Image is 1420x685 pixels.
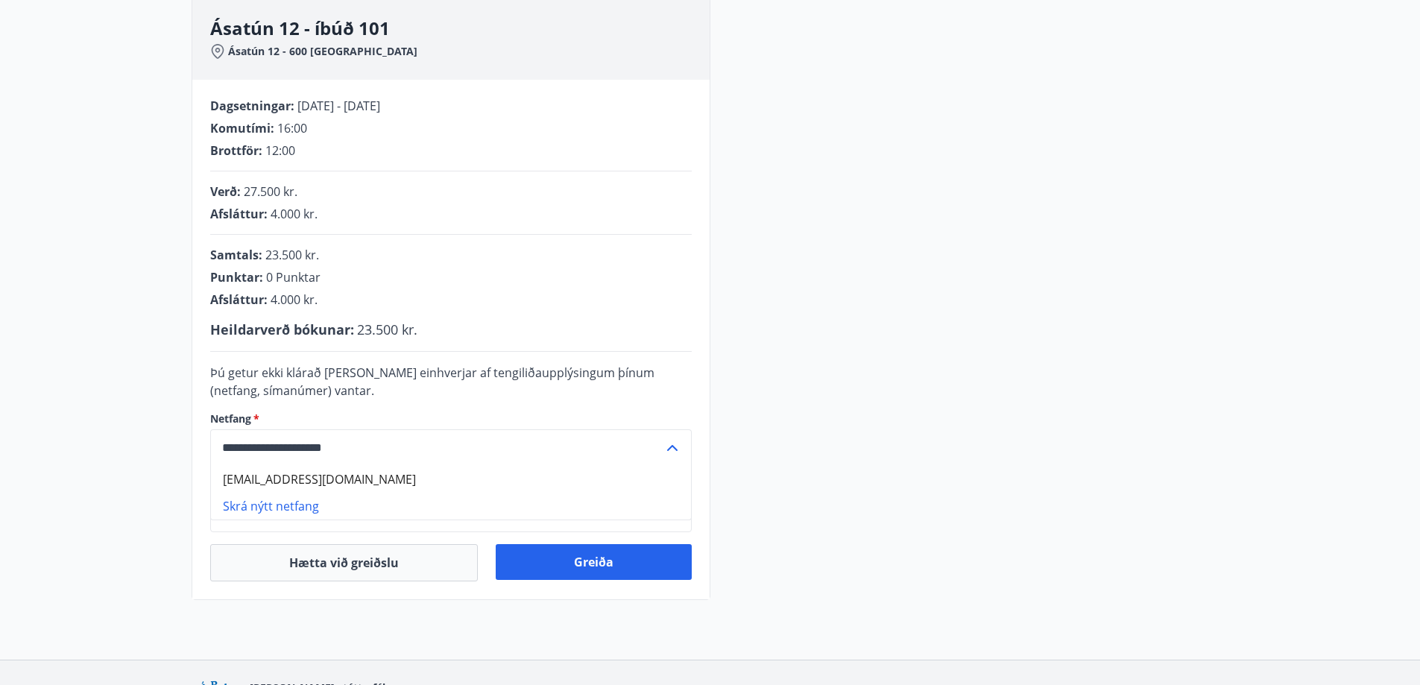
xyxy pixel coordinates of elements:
span: Afsláttur : [210,206,268,222]
h3: Ásatún 12 - íbúð 101 [210,16,710,41]
span: Afsláttur : [210,291,268,308]
span: 4.000 kr. [271,206,318,222]
li: Skrá nýtt netfang [211,493,691,520]
button: Greiða [496,544,692,580]
button: Hætta við greiðslu [210,544,478,581]
label: Netfang [210,411,692,426]
span: [DATE] - [DATE] [297,98,380,114]
span: Verð : [210,183,241,200]
span: Brottför : [210,142,262,159]
span: Þú getur ekki klárað [PERSON_NAME] einhverjar af tengiliðaupplýsingum þínum (netfang, símanúmer) ... [210,364,654,399]
span: 23.500 kr. [357,321,417,338]
span: 12:00 [265,142,295,159]
span: 27.500 kr. [244,183,297,200]
span: Dagsetningar : [210,98,294,114]
span: Ásatún 12 - 600 [GEOGRAPHIC_DATA] [228,44,417,59]
span: 0 Punktar [266,269,321,285]
span: Heildarverð bókunar : [210,321,354,338]
span: 16:00 [277,120,307,136]
span: Samtals : [210,247,262,263]
span: Komutími : [210,120,274,136]
span: Punktar : [210,269,263,285]
span: 23.500 kr. [265,247,319,263]
span: 4.000 kr. [271,291,318,308]
li: [EMAIL_ADDRESS][DOMAIN_NAME] [211,466,691,493]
